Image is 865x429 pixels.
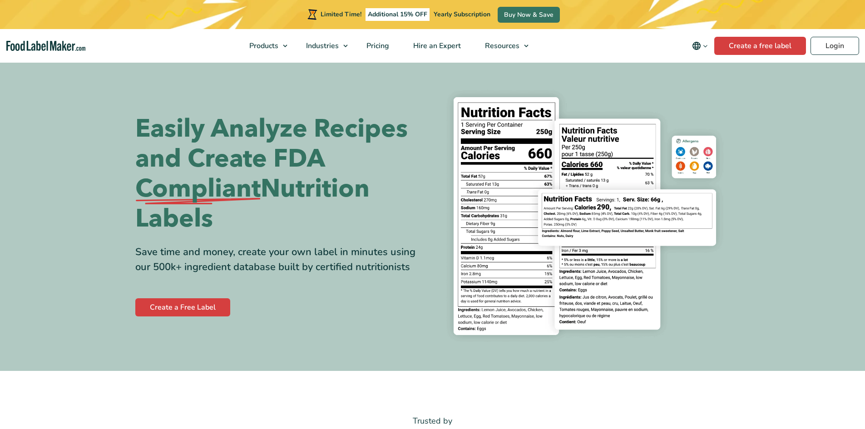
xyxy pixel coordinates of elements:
[294,29,352,63] a: Industries
[6,41,85,51] a: Food Label Maker homepage
[714,37,806,55] a: Create a free label
[366,8,430,21] span: Additional 15% OFF
[135,414,730,428] p: Trusted by
[135,245,426,275] div: Save time and money, create your own label in minutes using our 500k+ ingredient database built b...
[434,10,490,19] span: Yearly Subscription
[247,41,279,51] span: Products
[135,298,230,316] a: Create a Free Label
[355,29,399,63] a: Pricing
[135,114,426,234] h1: Easily Analyze Recipes and Create FDA Nutrition Labels
[482,41,520,51] span: Resources
[473,29,533,63] a: Resources
[321,10,361,19] span: Limited Time!
[364,41,390,51] span: Pricing
[686,37,714,55] button: Change language
[401,29,471,63] a: Hire an Expert
[303,41,340,51] span: Industries
[498,7,560,23] a: Buy Now & Save
[237,29,292,63] a: Products
[135,174,261,204] span: Compliant
[811,37,859,55] a: Login
[410,41,462,51] span: Hire an Expert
